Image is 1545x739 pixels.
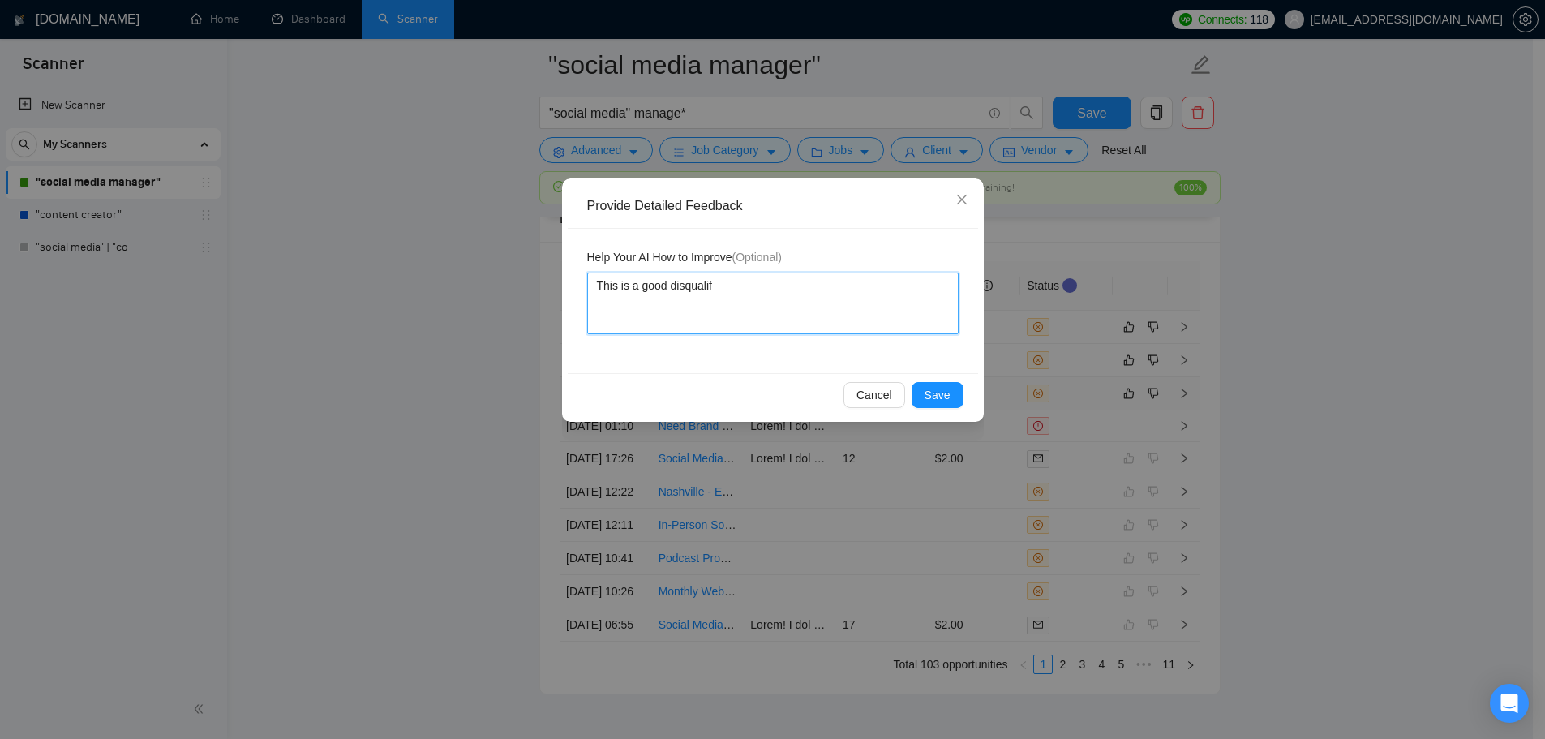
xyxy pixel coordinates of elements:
[732,251,782,264] span: (Optional)
[955,193,968,206] span: close
[1490,684,1529,723] div: Open Intercom Messenger
[587,273,959,334] textarea: This is a good disqualif
[587,248,782,266] span: Help Your AI How to Improve
[856,386,892,404] span: Cancel
[925,386,951,404] span: Save
[843,382,905,408] button: Cancel
[912,382,963,408] button: Save
[940,178,984,222] button: Close
[587,197,970,215] div: Provide Detailed Feedback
